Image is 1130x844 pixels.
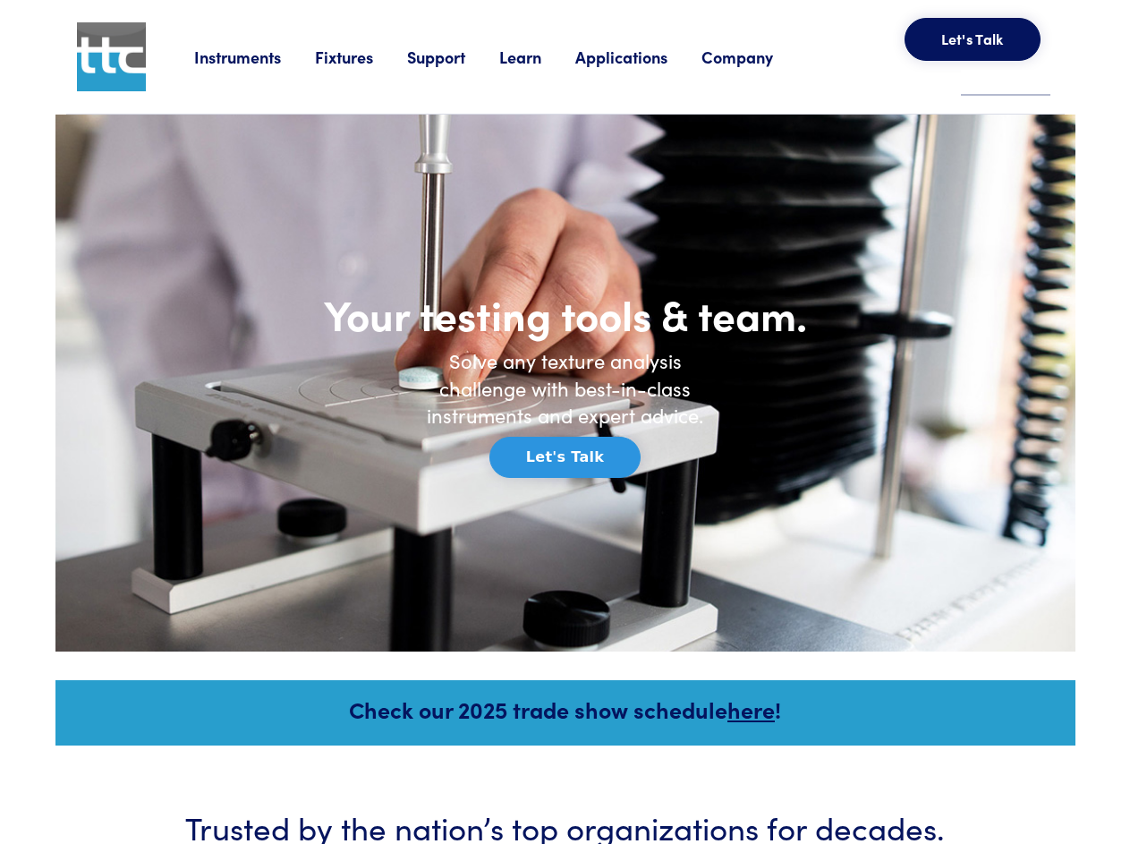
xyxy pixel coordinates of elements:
[413,347,718,430] h6: Solve any texture analysis challenge with best-in-class instruments and expert advice.
[77,22,146,91] img: ttc_logo_1x1_v1.0.png
[905,18,1041,61] button: Let's Talk
[315,46,407,68] a: Fixtures
[489,437,641,478] button: Let's Talk
[261,288,870,340] h1: Your testing tools & team.
[407,46,499,68] a: Support
[80,694,1051,725] h5: Check our 2025 trade show schedule !
[575,46,701,68] a: Applications
[701,46,807,68] a: Company
[499,46,575,68] a: Learn
[194,46,315,68] a: Instruments
[727,694,775,725] a: here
